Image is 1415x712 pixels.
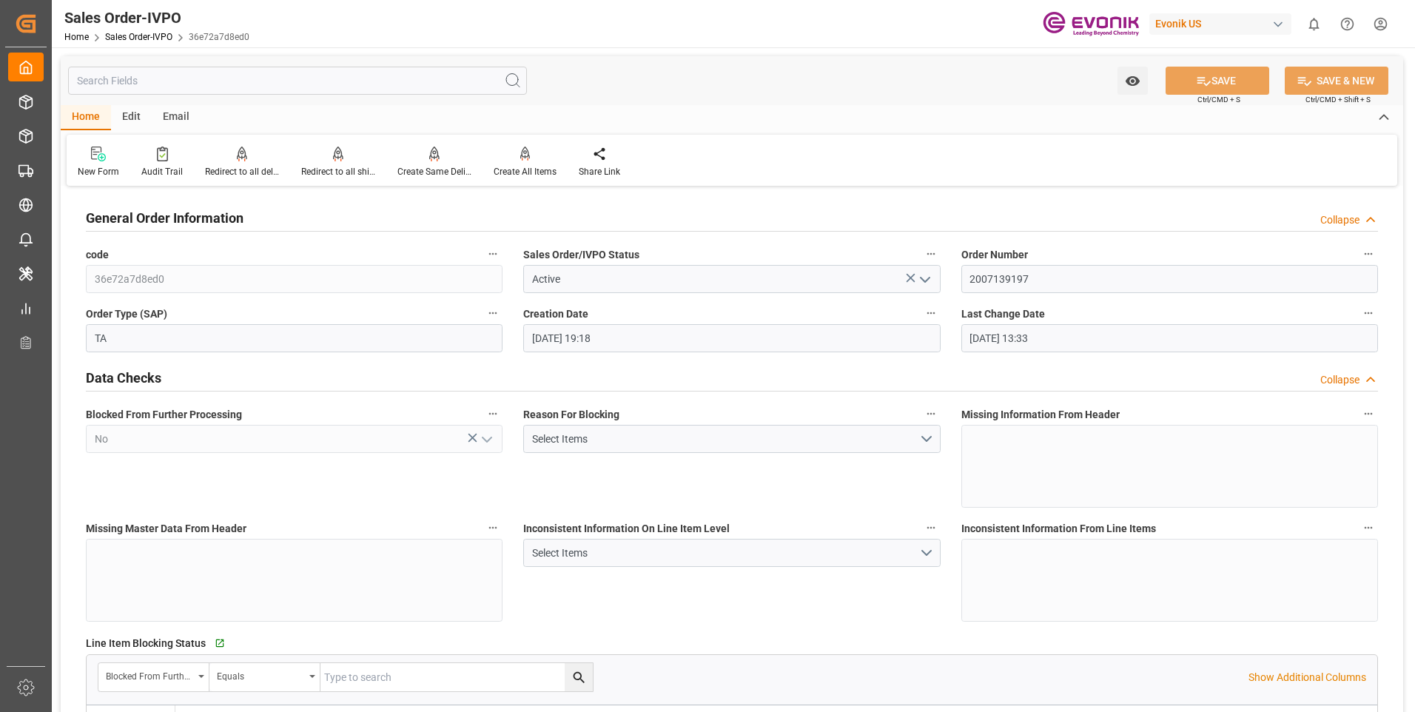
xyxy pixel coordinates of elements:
h2: Data Checks [86,368,161,388]
p: Show Additional Columns [1248,670,1366,685]
span: Blocked From Further Processing [86,407,242,423]
button: Reason For Blocking [921,404,941,423]
a: Sales Order-IVPO [105,32,172,42]
button: Sales Order/IVPO Status [921,244,941,263]
span: Inconsistent Information On Line Item Level [523,521,730,537]
button: open menu [475,428,497,451]
button: code [483,244,503,263]
div: Select Items [532,545,919,561]
span: code [86,247,109,263]
span: Reason For Blocking [523,407,619,423]
button: open menu [523,539,940,567]
button: SAVE [1166,67,1269,95]
button: search button [565,663,593,691]
div: Equals [217,666,304,683]
input: Search Fields [68,67,527,95]
button: Inconsistent Information From Line Items [1359,518,1378,537]
input: MM-DD-YYYY HH:MM [961,324,1378,352]
button: Order Number [1359,244,1378,263]
div: Redirect to all deliveries [205,165,279,178]
button: open menu [1117,67,1148,95]
div: Share Link [579,165,620,178]
div: New Form [78,165,119,178]
span: Missing Information From Header [961,407,1120,423]
button: Missing Master Data From Header [483,518,503,537]
button: open menu [98,663,209,691]
img: Evonik-brand-mark-Deep-Purple-RGB.jpeg_1700498283.jpeg [1043,11,1139,37]
button: Creation Date [921,303,941,323]
button: open menu [523,425,940,453]
div: Create Same Delivery Date [397,165,471,178]
div: Audit Trail [141,165,183,178]
div: Select Items [532,431,919,447]
span: Sales Order/IVPO Status [523,247,639,263]
div: Create All Items [494,165,557,178]
button: Blocked From Further Processing [483,404,503,423]
div: Collapse [1320,372,1359,388]
div: Blocked From Further Processing [106,666,193,683]
div: Edit [111,105,152,130]
span: Missing Master Data From Header [86,521,246,537]
div: Sales Order-IVPO [64,7,249,29]
div: Evonik US [1149,13,1291,35]
span: Last Change Date [961,306,1045,322]
span: Order Type (SAP) [86,306,167,322]
button: show 0 new notifications [1297,7,1331,41]
input: MM-DD-YYYY HH:MM [523,324,940,352]
button: open menu [209,663,320,691]
span: Order Number [961,247,1028,263]
input: Type to search [320,663,593,691]
span: Ctrl/CMD + Shift + S [1305,94,1371,105]
span: Creation Date [523,306,588,322]
span: Ctrl/CMD + S [1197,94,1240,105]
button: Last Change Date [1359,303,1378,323]
h2: General Order Information [86,208,243,228]
button: Order Type (SAP) [483,303,503,323]
button: Missing Information From Header [1359,404,1378,423]
button: Evonik US [1149,10,1297,38]
span: Line Item Blocking Status [86,636,206,651]
div: Redirect to all shipments [301,165,375,178]
div: Email [152,105,201,130]
div: Collapse [1320,212,1359,228]
button: SAVE & NEW [1285,67,1388,95]
button: Help Center [1331,7,1364,41]
div: Home [61,105,111,130]
button: Inconsistent Information On Line Item Level [921,518,941,537]
span: Inconsistent Information From Line Items [961,521,1156,537]
a: Home [64,32,89,42]
button: open menu [912,268,935,291]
